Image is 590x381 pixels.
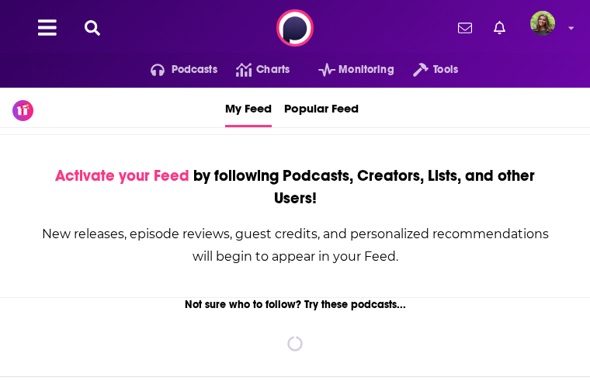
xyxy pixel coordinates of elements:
span: Charts [256,59,290,81]
span: Logged in as reagan34226 [530,11,555,36]
div: by following Podcasts, Creators, Lists, and other Users! [38,165,552,210]
button: open menu [300,57,394,82]
a: Show notifications dropdown [452,15,478,41]
a: Charts [217,57,290,82]
a: Logged in as reagan34226 [530,11,564,45]
a: Popular Feed [284,88,359,127]
span: Monitoring [338,59,394,81]
span: Activate your Feed [55,166,189,185]
span: Podcasts [172,59,217,81]
span: Tools [433,59,458,81]
a: My Feed [225,88,272,127]
button: open menu [394,57,458,82]
button: open menu [132,57,217,82]
img: User Profile [530,11,555,36]
img: Podchaser - Follow, Share and Rate Podcasts [276,9,314,47]
div: New releases, episode reviews, guest credits, and personalized recommendations will begin to appe... [38,223,552,268]
span: Popular Feed [284,91,359,125]
span: My Feed [225,91,272,125]
a: Show notifications dropdown [488,15,512,41]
